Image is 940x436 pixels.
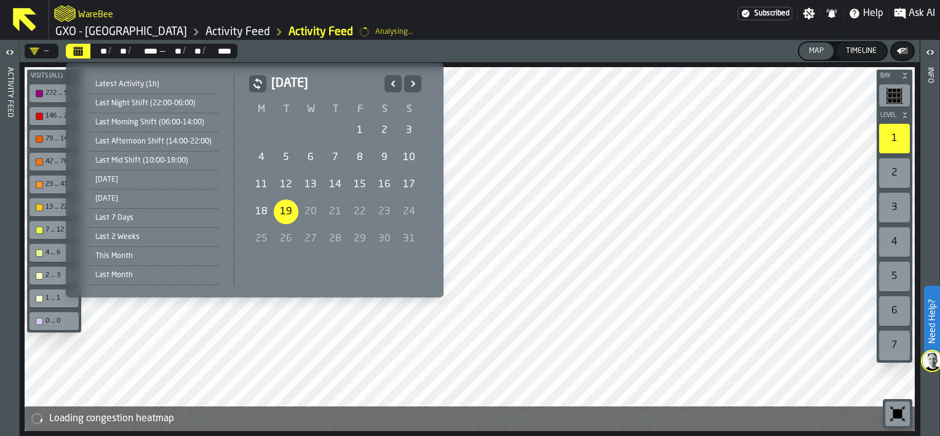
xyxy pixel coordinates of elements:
[372,172,397,197] div: Saturday 16 August 2025
[348,227,372,251] div: 29
[397,172,421,197] div: 17
[397,200,421,224] div: 24
[298,200,323,224] div: 20
[397,200,421,224] div: Sunday 24 August 2025
[249,75,421,252] div: August 2025
[298,200,323,224] div: Wednesday 20 August 2025
[372,118,397,143] div: Saturday 2 August 2025
[274,172,298,197] div: Tuesday 12 August 2025
[298,102,323,117] th: W
[274,145,298,170] div: Tuesday 5 August 2025
[348,172,372,197] div: Friday 15 August 2025
[397,172,421,197] div: Sunday 17 August 2025
[348,227,372,251] div: Friday 29 August 2025
[323,102,348,117] th: T
[274,145,298,170] div: 5
[323,200,348,224] div: 21
[249,227,274,251] div: Monday 25 August 2025
[372,102,397,117] th: S
[348,118,372,143] div: 1
[88,173,219,187] div: [DATE]
[298,227,323,251] div: 27
[88,230,219,244] div: Last 2 Weeks
[323,145,348,170] div: Thursday 7 August 2025
[274,200,298,224] div: Selected Date: Tuesday 19 August 2025, Tuesday 19 August 2025 selected, Last available date
[323,227,348,251] div: 28
[397,227,421,251] div: Sunday 31 August 2025
[249,75,266,92] button: button-
[249,172,274,197] div: 11
[372,200,397,224] div: Saturday 23 August 2025
[274,200,298,224] div: 19
[88,116,219,129] div: Last Morning Shift (06:00-14:00)
[348,172,372,197] div: 15
[249,145,274,170] div: Monday 4 August 2025
[348,200,372,224] div: 22
[249,172,274,197] div: Monday 11 August 2025
[372,227,397,251] div: Saturday 30 August 2025
[298,227,323,251] div: Wednesday 27 August 2025
[274,172,298,197] div: 12
[88,135,219,148] div: Last Afternoon Shift (14:00-22:00)
[372,172,397,197] div: 16
[88,78,219,91] div: Latest Activity (1h)
[274,227,298,251] div: Tuesday 26 August 2025
[404,75,421,92] button: Next
[88,97,219,110] div: Last Night Shift (22:00-06:00)
[397,227,421,251] div: 31
[249,200,274,224] div: Monday 18 August 2025
[88,192,219,206] div: [DATE]
[323,227,348,251] div: Thursday 28 August 2025
[384,75,402,92] button: Previous
[323,200,348,224] div: Thursday 21 August 2025
[323,172,348,197] div: Thursday 14 August 2025
[76,73,434,288] div: Select date range Select date range
[397,118,421,143] div: Sunday 3 August 2025
[348,145,372,170] div: 8
[274,227,298,251] div: 26
[372,200,397,224] div: 23
[88,211,219,225] div: Last 7 Days
[375,28,413,36] div: Analysing...
[925,287,939,356] label: Need Help?
[348,200,372,224] div: Friday 22 August 2025
[397,145,421,170] div: 10
[372,118,397,143] div: 2
[88,249,219,263] div: This Month
[372,145,397,170] div: Saturday 9 August 2025
[88,154,219,168] div: Last Mid Shift (10:00-18:00)
[88,268,219,282] div: Last Month
[397,145,421,170] div: Sunday 10 August 2025
[298,172,323,197] div: 13
[249,102,274,117] th: M
[323,145,348,170] div: 7
[249,102,421,252] table: August 2025
[397,102,421,117] th: S
[298,145,323,170] div: 6
[348,145,372,170] div: Friday 8 August 2025
[372,227,397,251] div: 30
[249,145,274,170] div: 4
[249,200,274,224] div: 18
[348,118,372,143] div: Friday 1 August 2025
[323,172,348,197] div: 14
[397,118,421,143] div: 3
[249,227,274,251] div: 25
[271,75,380,92] h2: [DATE]
[298,145,323,170] div: Wednesday 6 August 2025
[348,102,372,117] th: F
[372,145,397,170] div: 9
[274,102,298,117] th: T
[298,172,323,197] div: Wednesday 13 August 2025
